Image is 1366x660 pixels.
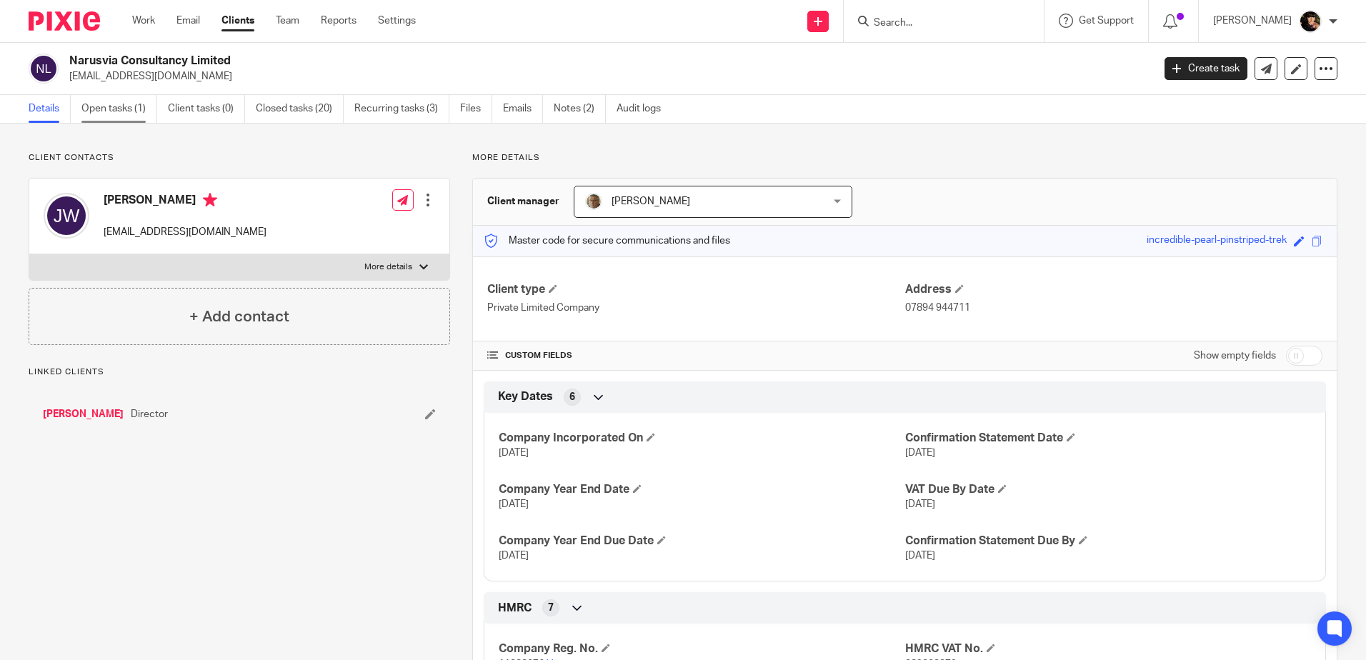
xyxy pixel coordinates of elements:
[905,499,935,509] span: [DATE]
[499,499,529,509] span: [DATE]
[203,193,217,207] i: Primary
[1147,233,1287,249] div: incredible-pearl-pinstriped-trek
[189,306,289,328] h4: + Add contact
[29,11,100,31] img: Pixie
[81,95,157,123] a: Open tasks (1)
[354,95,449,123] a: Recurring tasks (3)
[905,482,1311,497] h4: VAT Due By Date
[905,448,935,458] span: [DATE]
[498,389,553,404] span: Key Dates
[378,14,416,28] a: Settings
[585,193,602,210] img: profile%20pic%204.JPG
[1079,16,1134,26] span: Get Support
[499,448,529,458] span: [DATE]
[548,601,554,615] span: 7
[1194,349,1276,363] label: Show empty fields
[487,301,904,315] p: Private Limited Company
[321,14,357,28] a: Reports
[29,54,59,84] img: svg%3E
[29,152,450,164] p: Client contacts
[617,95,672,123] a: Audit logs
[905,301,1322,315] p: 07894 944711
[484,234,730,248] p: Master code for secure communications and files
[499,482,904,497] h4: Company Year End Date
[276,14,299,28] a: Team
[1213,14,1292,28] p: [PERSON_NAME]
[104,225,266,239] p: [EMAIL_ADDRESS][DOMAIN_NAME]
[487,282,904,297] h4: Client type
[499,431,904,446] h4: Company Incorporated On
[472,152,1337,164] p: More details
[905,534,1311,549] h4: Confirmation Statement Due By
[1299,10,1322,33] img: 20210723_200136.jpg
[29,95,71,123] a: Details
[43,407,124,421] a: [PERSON_NAME]
[364,261,412,273] p: More details
[104,193,266,211] h4: [PERSON_NAME]
[256,95,344,123] a: Closed tasks (20)
[487,194,559,209] h3: Client manager
[905,282,1322,297] h4: Address
[498,601,532,616] span: HMRC
[569,390,575,404] span: 6
[29,366,450,378] p: Linked clients
[499,551,529,561] span: [DATE]
[176,14,200,28] a: Email
[905,551,935,561] span: [DATE]
[499,641,904,656] h4: Company Reg. No.
[132,14,155,28] a: Work
[905,431,1311,446] h4: Confirmation Statement Date
[460,95,492,123] a: Files
[69,69,1143,84] p: [EMAIL_ADDRESS][DOMAIN_NAME]
[905,641,1311,656] h4: HMRC VAT No.
[554,95,606,123] a: Notes (2)
[487,350,904,361] h4: CUSTOM FIELDS
[499,534,904,549] h4: Company Year End Due Date
[131,407,168,421] span: Director
[612,196,690,206] span: [PERSON_NAME]
[221,14,254,28] a: Clients
[168,95,245,123] a: Client tasks (0)
[872,17,1001,30] input: Search
[44,193,89,239] img: svg%3E
[69,54,928,69] h2: Narusvia Consultancy Limited
[503,95,543,123] a: Emails
[1165,57,1247,80] a: Create task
